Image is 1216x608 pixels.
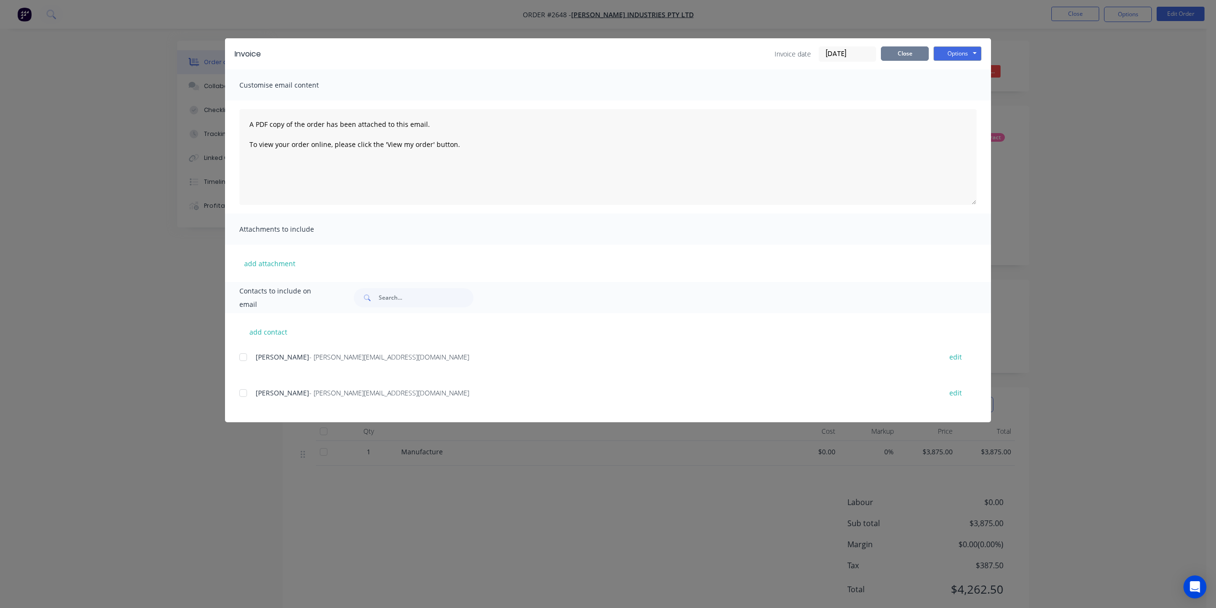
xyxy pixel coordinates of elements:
button: add contact [239,325,297,339]
span: Invoice date [775,49,811,59]
span: - [PERSON_NAME][EMAIL_ADDRESS][DOMAIN_NAME] [309,388,469,397]
button: Options [934,46,981,61]
button: edit [944,386,968,399]
div: Open Intercom Messenger [1183,575,1206,598]
span: [PERSON_NAME] [256,388,309,397]
span: Attachments to include [239,223,345,236]
span: - [PERSON_NAME][EMAIL_ADDRESS][DOMAIN_NAME] [309,352,469,361]
span: Contacts to include on email [239,284,330,311]
button: edit [944,350,968,363]
textarea: A PDF copy of the order has been attached to this email. To view your order online, please click ... [239,109,977,205]
div: Invoice [235,48,261,60]
button: add attachment [239,256,300,270]
button: Close [881,46,929,61]
span: [PERSON_NAME] [256,352,309,361]
span: Customise email content [239,79,345,92]
input: Search... [379,288,473,307]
